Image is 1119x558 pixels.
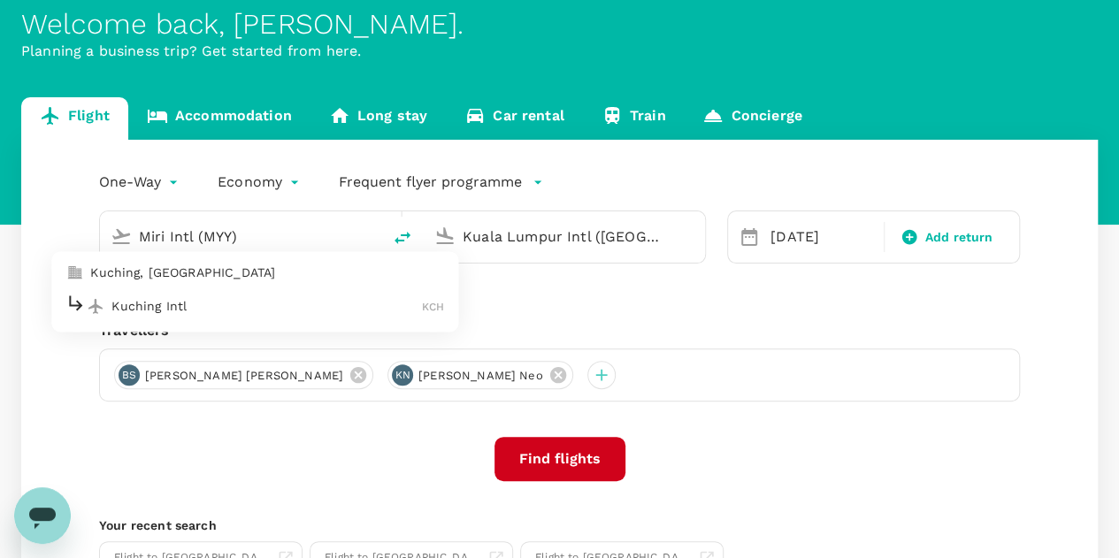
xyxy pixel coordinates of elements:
span: [PERSON_NAME] Neo [408,367,554,385]
div: KN[PERSON_NAME] Neo [387,361,573,389]
a: Train [583,97,685,140]
div: One-Way [99,168,182,196]
input: Depart from [139,223,344,250]
div: BS [119,364,140,386]
button: Find flights [494,437,625,481]
p: Your recent search [99,516,1020,534]
a: Long stay [310,97,446,140]
a: Accommodation [128,97,310,140]
img: flight-icon [87,297,104,315]
p: Kuching Intl [111,297,422,315]
div: Travellers [99,320,1020,341]
a: Flight [21,97,128,140]
div: BS[PERSON_NAME] [PERSON_NAME] [114,361,373,389]
div: Welcome back , [PERSON_NAME] . [21,8,1098,41]
p: Frequent flyer programme [339,172,522,193]
div: KN [392,364,413,386]
p: Kuching, [GEOGRAPHIC_DATA] [90,264,444,282]
div: [DATE] [763,219,880,255]
span: [PERSON_NAME] [PERSON_NAME] [134,367,354,385]
span: KCH [422,301,444,313]
iframe: Button to launch messaging window [14,487,71,544]
p: Planning a business trip? Get started from here. [21,41,1098,62]
button: Open [693,234,696,238]
img: city-icon [65,264,83,282]
a: Concierge [684,97,820,140]
div: Economy [218,168,303,196]
button: Close [369,234,372,238]
button: delete [381,217,424,259]
input: Going to [463,223,668,250]
span: Add return [925,228,993,247]
a: Car rental [446,97,583,140]
button: Frequent flyer programme [339,172,543,193]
